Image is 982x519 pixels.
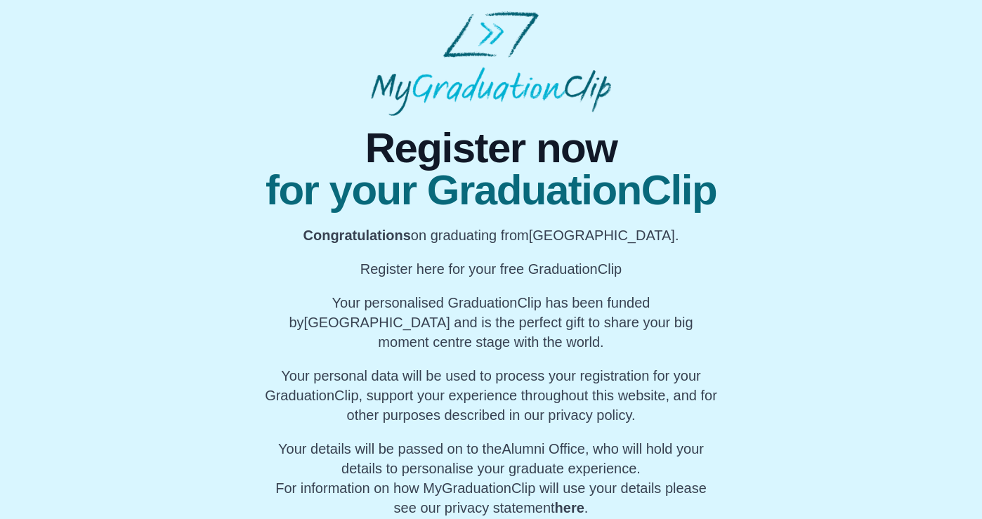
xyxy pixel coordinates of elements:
[502,441,585,456] span: Alumni Office
[303,228,411,243] b: Congratulations
[263,127,720,169] span: Register now
[371,11,611,116] img: MyGraduationClip
[263,366,720,425] p: Your personal data will be used to process your registration for your GraduationClip, support you...
[263,225,720,245] p: on graduating from [GEOGRAPHIC_DATA].
[263,293,720,352] p: Your personalised GraduationClip has been funded by [GEOGRAPHIC_DATA] and is the perfect gift to ...
[275,441,707,515] span: For information on how MyGraduationClip will use your details please see our privacy statement .
[555,500,584,515] a: here
[263,259,720,279] p: Register here for your free GraduationClip
[263,169,720,211] span: for your GraduationClip
[278,441,704,476] span: Your details will be passed on to the , who will hold your details to personalise your graduate e...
